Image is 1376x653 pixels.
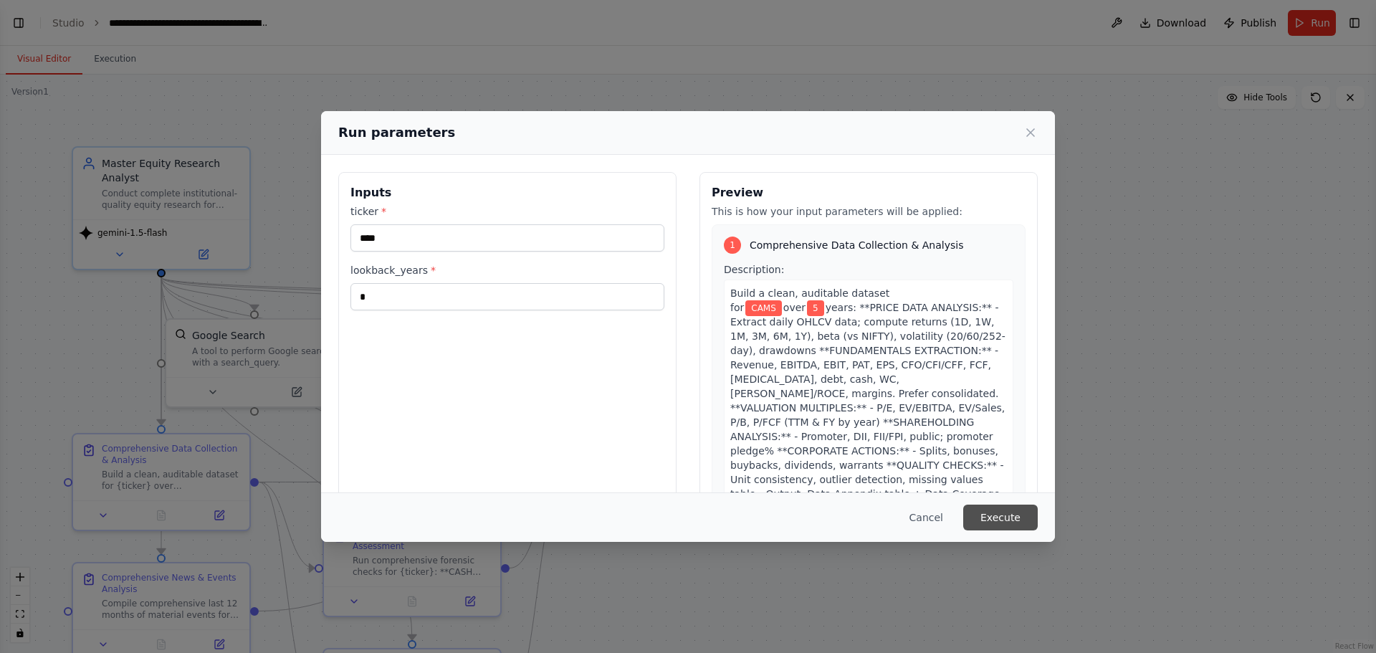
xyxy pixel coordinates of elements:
[350,263,664,277] label: lookback_years
[807,300,824,316] span: Variable: lookback_years
[724,237,741,254] div: 1
[712,184,1026,201] h3: Preview
[963,505,1038,530] button: Execute
[712,204,1026,219] p: This is how your input parameters will be applied:
[350,184,664,201] h3: Inputs
[338,123,455,143] h2: Run parameters
[350,204,664,219] label: ticker
[745,300,782,316] span: Variable: ticker
[750,238,963,252] span: Comprehensive Data Collection & Analysis
[730,287,889,313] span: Build a clean, auditable dataset for
[898,505,955,530] button: Cancel
[730,302,1005,514] span: years: **PRICE DATA ANALYSIS:** - Extract daily OHLCV data; compute returns (1D, 1W, 1M, 3M, 6M, ...
[783,302,806,313] span: over
[724,264,784,275] span: Description:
